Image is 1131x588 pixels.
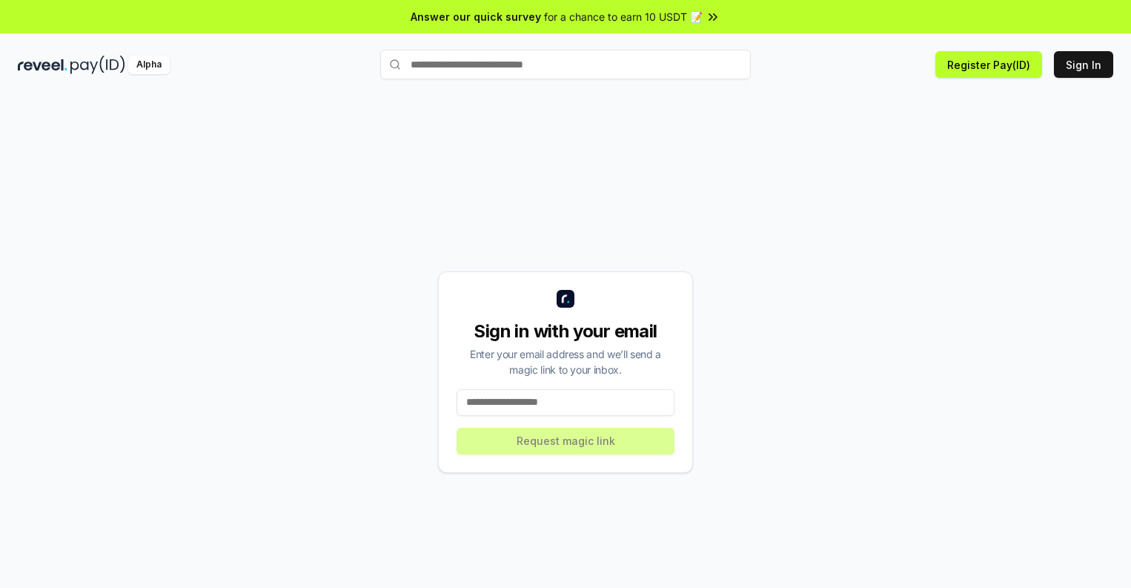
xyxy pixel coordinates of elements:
span: for a chance to earn 10 USDT 📝 [544,9,703,24]
img: pay_id [70,56,125,74]
button: Register Pay(ID) [935,51,1042,78]
div: Sign in with your email [457,320,674,343]
span: Answer our quick survey [411,9,541,24]
button: Sign In [1054,51,1113,78]
img: reveel_dark [18,56,67,74]
img: logo_small [557,290,574,308]
div: Enter your email address and we’ll send a magic link to your inbox. [457,346,674,377]
div: Alpha [128,56,170,74]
